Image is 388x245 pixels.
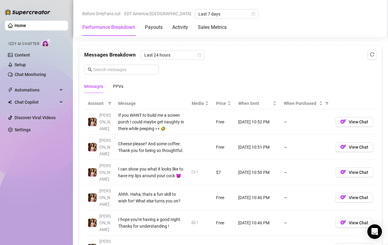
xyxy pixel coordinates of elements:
[88,67,92,72] span: search
[335,222,373,226] a: OFView Chat
[113,83,123,90] div: PPVs
[15,115,56,120] a: Discover Viral Videos
[340,194,346,200] img: OF
[284,100,318,107] span: When Purchased
[216,100,226,107] span: Price
[196,220,198,226] div: 1
[212,98,235,109] th: Price
[212,210,235,236] td: Free
[118,112,184,132] div: If you WANT to build me a screen porch I could maybe get naughty in there while peeping 👀🤣
[335,121,373,126] a: OFView Chat
[212,109,235,135] td: Free
[340,169,346,175] img: OF
[99,163,111,181] span: [PERSON_NAME]
[235,109,280,135] td: [DATE] 10:52 PM
[192,170,195,174] span: video-camera
[99,214,111,232] span: [PERSON_NAME]
[15,72,46,77] a: Chat Monitoring
[197,53,201,57] span: calendar
[349,119,368,124] span: View Chat
[340,119,346,125] img: OF
[118,140,184,154] div: Cheese please? And some coffee. Thank you for being so thoughtful.
[144,50,201,60] span: Last 24 hours
[118,191,184,204] div: Ahhh. Haha, thats a fun skill to wish for! What else turns you on?
[82,24,135,31] div: Performance Breakdown
[335,117,373,127] button: OFView Chat
[99,113,111,131] span: [PERSON_NAME]
[340,144,346,150] img: OF
[280,160,332,185] td: —
[15,53,30,57] a: Content
[235,185,280,210] td: [DATE] 10:46 PM
[335,218,373,228] button: OFView Chat
[367,224,382,239] div: Open Intercom Messenger
[88,118,97,126] img: Elena
[335,171,373,176] a: OFView Chat
[280,109,332,135] td: —
[192,100,204,107] span: Media
[335,193,373,202] button: OFView Chat
[212,185,235,210] td: Free
[5,9,50,15] img: logo-BBDzfeDw.svg
[42,39,51,47] img: AI Chatter
[212,135,235,160] td: Free
[324,99,330,108] span: filter
[235,210,280,236] td: [DATE] 10:46 PM
[198,24,227,31] div: Sales Metrics
[84,50,377,60] div: Messages Breakdown
[9,41,39,47] span: Izzy AI Chatter
[118,166,184,179] div: I can show you what it looks like to have my lips around your cock 😈
[335,146,373,151] a: OFView Chat
[212,160,235,185] td: $7
[335,142,373,152] button: OFView Chat
[15,97,58,107] span: Chat Copilot
[349,170,368,175] span: View Chat
[115,98,188,109] th: Message
[99,138,111,156] span: [PERSON_NAME]
[340,219,346,226] img: OF
[280,210,332,236] td: —
[88,193,97,202] img: Elena
[172,24,188,31] div: Activity
[88,143,97,151] img: Elena
[238,100,272,107] span: When Sent
[82,9,121,18] span: Before OnlyFans cut
[280,135,332,160] td: —
[335,196,373,201] a: OFView Chat
[198,9,255,19] span: Last 7 days
[192,221,195,224] span: picture
[93,66,155,73] input: Search messages
[8,100,12,104] img: Chat Copilot
[252,12,255,16] span: calendar
[99,188,111,207] span: [PERSON_NAME]
[325,102,329,105] span: filter
[349,145,368,150] span: View Chat
[188,98,212,109] th: Media
[280,98,332,109] th: When Purchased
[370,52,374,57] span: reload
[8,88,13,92] span: thunderbolt
[235,160,280,185] td: [DATE] 10:50 PM
[349,195,368,200] span: View Chat
[280,185,332,210] td: —
[15,62,26,67] a: Setup
[15,23,26,28] a: Home
[15,85,58,95] span: Automations
[108,102,112,105] span: filter
[88,219,97,227] img: Elena
[349,220,368,225] span: View Chat
[335,167,373,177] button: OFView Chat
[118,216,184,229] div: I hope you're having a good night. Thanks for understanding !
[88,100,105,107] span: Account
[15,127,31,132] a: Settings
[88,168,97,177] img: Elena
[235,135,280,160] td: [DATE] 10:51 PM
[145,24,163,31] div: Payouts
[196,169,198,175] div: 1
[124,9,191,18] span: EDT America/[GEOGRAPHIC_DATA]
[235,98,280,109] th: When Sent
[107,99,113,108] span: filter
[84,83,103,90] div: Messages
